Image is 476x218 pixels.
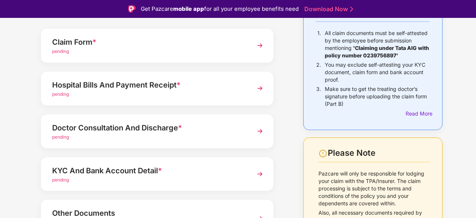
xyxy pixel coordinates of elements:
[52,79,245,91] div: Hospital Bills And Payment Receipt
[52,165,245,177] div: KYC And Bank Account Detail
[317,29,321,59] p: 1.
[141,4,299,13] div: Get Pazcare for all your employee benefits need
[325,61,429,83] p: You may exclude self-attesting your KYC document, claim form and bank account proof.
[52,134,69,140] span: pending
[52,91,69,97] span: pending
[173,5,204,12] strong: mobile app
[328,148,429,158] div: Please Note
[52,36,245,48] div: Claim Form
[52,122,245,134] div: Doctor Consultation And Discharge
[325,85,429,108] p: Make sure to get the treating doctor’s signature before uploading the claim form (Part B)
[318,149,327,158] img: svg+xml;base64,PHN2ZyBpZD0iV2FybmluZ18tXzI0eDI0IiBkYXRhLW5hbWU9Ildhcm5pbmcgLSAyNHgyNCIgeG1sbnM9Im...
[325,29,429,59] p: All claim documents must be self-attested by the employee before submission mentioning
[253,82,267,95] img: svg+xml;base64,PHN2ZyBpZD0iTmV4dCIgeG1sbnM9Imh0dHA6Ly93d3cudzMub3JnLzIwMDAvc3ZnIiB3aWR0aD0iMzYiIG...
[316,61,321,83] p: 2.
[304,5,351,13] a: Download Now
[253,124,267,138] img: svg+xml;base64,PHN2ZyBpZD0iTmV4dCIgeG1sbnM9Imh0dHA6Ly93d3cudzMub3JnLzIwMDAvc3ZnIiB3aWR0aD0iMzYiIG...
[253,167,267,181] img: svg+xml;base64,PHN2ZyBpZD0iTmV4dCIgeG1sbnM9Imh0dHA6Ly93d3cudzMub3JnLzIwMDAvc3ZnIiB3aWR0aD0iMzYiIG...
[325,45,429,59] b: 'Claiming under Tata AIG with policy number 0239756897'
[253,39,267,52] img: svg+xml;base64,PHN2ZyBpZD0iTmV4dCIgeG1sbnM9Imh0dHA6Ly93d3cudzMub3JnLzIwMDAvc3ZnIiB3aWR0aD0iMzYiIG...
[406,110,429,118] div: Read More
[318,170,429,207] p: Pazcare will only be responsible for lodging your claim with the TPA/Insurer. The claim processin...
[350,5,353,13] img: Stroke
[52,48,69,54] span: pending
[52,177,69,183] span: pending
[316,85,321,108] p: 3.
[128,5,136,13] img: Logo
